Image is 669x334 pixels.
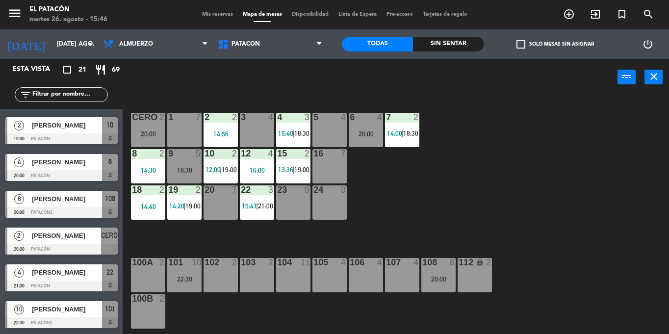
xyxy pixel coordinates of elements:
[648,71,660,82] i: close
[377,113,383,122] div: 4
[232,258,238,267] div: 2
[32,231,101,241] span: [PERSON_NAME]
[644,70,663,84] button: close
[268,185,274,194] div: 3
[14,121,24,130] span: 2
[20,89,31,101] i: filter_list
[341,113,347,122] div: 4
[421,276,456,283] div: 20:00
[516,40,594,49] label: Solo mesas sin asignar
[294,129,309,137] span: 18:30
[294,166,309,174] span: 19:00
[277,185,278,194] div: 23
[341,258,347,267] div: 4
[305,113,310,122] div: 3
[382,12,418,17] span: Pre-acceso
[232,113,238,122] div: 2
[278,129,293,137] span: 15:40
[29,5,107,15] div: El Patacón
[220,166,222,174] span: |
[167,276,202,283] div: 22:30
[616,8,628,20] i: turned_in_not
[7,6,22,21] i: menu
[341,149,347,158] div: 7
[168,258,169,267] div: 101
[486,258,492,267] div: 2
[168,113,169,122] div: 1
[341,185,347,194] div: 9
[516,40,525,49] span: check_box_outline_blank
[32,120,102,130] span: [PERSON_NAME]
[242,202,257,210] span: 15:41
[105,303,115,315] span: 101
[386,113,386,122] div: 7
[618,70,636,84] button: power_input
[159,113,165,122] div: 2
[196,149,202,158] div: 5
[131,130,165,137] div: 20:00
[621,71,633,82] i: power_input
[84,38,96,50] i: arrow_drop_down
[476,258,484,266] i: lock
[305,185,310,194] div: 9
[240,167,274,174] div: 16:00
[169,202,184,210] span: 14:20
[386,258,386,267] div: 107
[32,157,102,167] span: [PERSON_NAME]
[268,149,274,158] div: 4
[168,149,169,158] div: 9
[119,41,153,48] span: Almuerzo
[232,41,260,48] span: Patacón
[168,185,169,194] div: 19
[413,37,484,51] div: Sin sentar
[32,304,102,314] span: [PERSON_NAME]
[14,305,24,314] span: 10
[342,37,413,51] div: Todas
[167,167,202,174] div: 18:30
[105,193,115,205] span: 108
[349,130,383,137] div: 20:00
[32,194,102,204] span: [PERSON_NAME]
[183,202,185,210] span: |
[413,113,419,122] div: 2
[268,258,274,267] div: 2
[106,119,113,131] span: 10
[29,15,107,25] div: martes 26. agosto - 15:46
[292,166,294,174] span: |
[268,113,274,122] div: 4
[61,64,73,76] i: crop_square
[590,8,601,20] i: exit_to_app
[222,166,237,174] span: 19:00
[277,258,278,267] div: 104
[334,12,382,17] span: Lista de Espera
[301,258,310,267] div: 11
[14,157,24,167] span: 4
[563,8,575,20] i: add_circle_outline
[196,185,202,194] div: 2
[95,64,106,76] i: restaurant
[413,258,419,267] div: 4
[196,113,202,122] div: 7
[387,129,402,137] span: 14:00
[32,267,102,278] span: [PERSON_NAME]
[277,113,278,122] div: 4
[206,166,221,174] span: 12:00
[642,38,654,50] i: power_settings_new
[159,185,165,194] div: 2
[159,294,165,303] div: 2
